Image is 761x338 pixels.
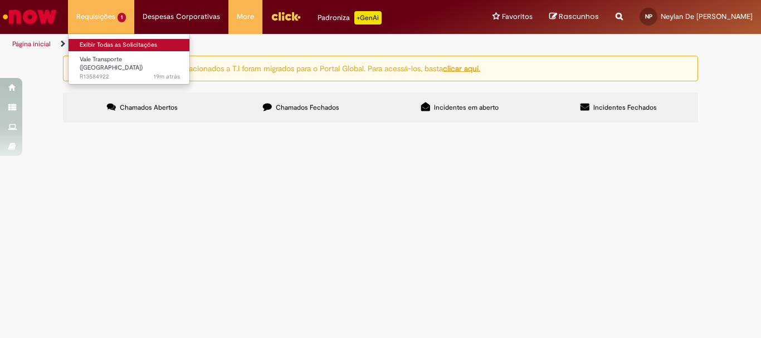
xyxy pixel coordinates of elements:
span: Chamados Abertos [120,103,178,112]
ul: Requisições [68,33,190,85]
div: Padroniza [318,11,382,25]
span: NP [645,13,652,20]
img: ServiceNow [1,6,58,28]
span: Chamados Fechados [276,103,339,112]
span: R13584922 [80,72,180,81]
a: Rascunhos [549,12,599,22]
time: 01/10/2025 10:26:02 [154,72,180,81]
span: Vale Transporte ([GEOGRAPHIC_DATA]) [80,55,143,72]
a: Aberto R13584922 : Vale Transporte (VT) [69,53,191,77]
a: Página inicial [12,40,51,48]
p: +GenAi [354,11,382,25]
img: click_logo_yellow_360x200.png [271,8,301,25]
span: More [237,11,254,22]
span: Rascunhos [559,11,599,22]
span: Incidentes Fechados [593,103,657,112]
ng-bind-html: Atenção: alguns chamados relacionados a T.I foram migrados para o Portal Global. Para acessá-los,... [85,63,480,73]
span: Requisições [76,11,115,22]
span: Favoritos [502,11,533,22]
span: 1 [118,13,126,22]
span: Neylan De [PERSON_NAME] [661,12,753,21]
a: clicar aqui. [443,63,480,73]
a: Exibir Todas as Solicitações [69,39,191,51]
span: Incidentes em aberto [434,103,499,112]
ul: Trilhas de página [8,34,499,55]
span: 19m atrás [154,72,180,81]
span: Despesas Corporativas [143,11,220,22]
